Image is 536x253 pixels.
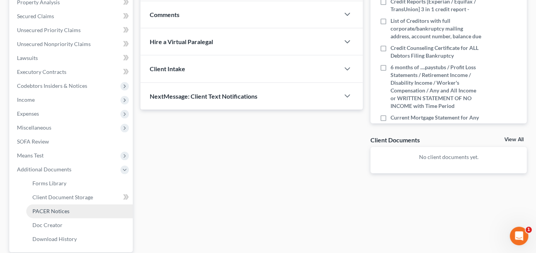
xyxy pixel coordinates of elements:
a: Secured Claims [11,9,133,23]
span: Lawsuits [17,55,38,61]
span: Additional Documents [17,166,71,173]
iframe: Intercom live chat [510,227,528,245]
a: PACER Notices [26,204,133,218]
span: NextMessage: Client Text Notifications [150,92,257,100]
span: Download History [32,236,77,242]
span: Credit Counseling Certificate for ALL Debtors Filing Bankruptcy [391,44,481,60]
a: View All [504,137,524,142]
span: Executory Contracts [17,68,66,75]
a: Forms Library [26,176,133,190]
a: Executory Contracts [11,65,133,79]
span: Client Intake [150,65,185,72]
span: Hire a Virtual Paralegal [150,38,213,45]
span: Unsecured Priority Claims [17,27,81,33]
span: Comments [150,11,179,18]
a: Lawsuits [11,51,133,65]
a: Unsecured Nonpriority Claims [11,37,133,51]
span: Miscellaneous [17,124,51,131]
div: Client Documents [370,136,420,144]
span: Client Document Storage [32,194,93,200]
span: PACER Notices [32,208,69,214]
span: Means Test [17,152,44,159]
p: No client documents yet. [377,153,521,161]
span: 6 months of ....paystubs / Profit Loss Statements / Retirement Income / Disability Income / Worke... [391,63,481,110]
span: Income [17,96,35,103]
a: Client Document Storage [26,190,133,204]
span: 1 [526,227,532,233]
span: Codebtors Insiders & Notices [17,82,87,89]
span: SOFA Review [17,138,49,145]
span: Expenses [17,110,39,117]
span: Doc Creator [32,222,63,228]
span: Secured Claims [17,13,54,19]
span: Unsecured Nonpriority Claims [17,41,91,47]
a: Doc Creator [26,218,133,232]
span: List of Creditors with full corporate/bankruptcy mailing address, account number, balance due [391,17,481,40]
span: Forms Library [32,180,66,186]
a: Unsecured Priority Claims [11,23,133,37]
span: Current Mortgage Statement for Any and All MORTGAGES with CURRENT PAYOFF [391,114,481,137]
a: SOFA Review [11,135,133,149]
a: Download History [26,232,133,246]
